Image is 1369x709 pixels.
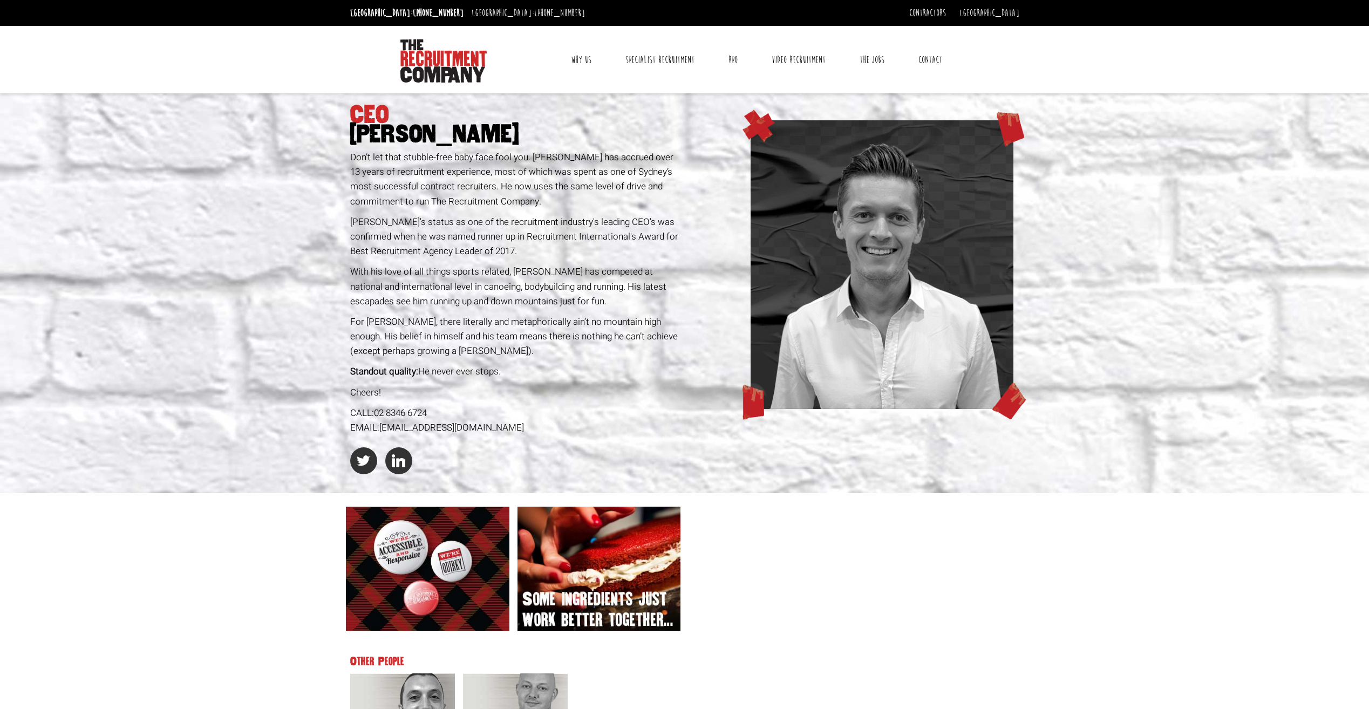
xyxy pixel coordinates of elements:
li: [GEOGRAPHIC_DATA]: [469,4,588,22]
span: Standout quality: [350,365,418,378]
p: Cheers! [350,385,681,400]
span: With his love of all things sports related, [PERSON_NAME] has competed at national and internatio... [350,265,666,308]
a: The Jobs [852,46,893,73]
a: 02 8346 6724 [374,406,427,420]
span: For [PERSON_NAME], there literally and metaphorically ain’t no mountain high enough. His belief i... [350,315,678,358]
a: [EMAIL_ADDRESS][DOMAIN_NAME] [379,421,524,434]
div: CALL: [350,406,681,420]
a: [GEOGRAPHIC_DATA] [959,7,1019,19]
span: [PERSON_NAME] [350,125,681,144]
span: He never ever stops. [418,365,501,378]
a: Why Us [563,46,600,73]
a: [PHONE_NUMBER] [534,7,585,19]
div: EMAIL: [350,420,681,435]
a: RPO [720,46,746,73]
img: profile-geoff.png [751,120,1014,409]
span: Don’t let that stubble-free baby face fool you. [PERSON_NAME] has accrued over 13 years of recrui... [350,151,673,208]
h1: CEO [350,105,681,144]
a: Contact [910,46,950,73]
img: The Recruitment Company [400,39,487,83]
span: [PERSON_NAME]'s status as one of the recruitment industry's leading CEO's was confirmed when he w... [350,215,678,258]
a: Video Recruitment [764,46,834,73]
a: Contractors [909,7,946,19]
li: [GEOGRAPHIC_DATA]: [348,4,466,22]
a: [PHONE_NUMBER] [413,7,464,19]
h4: Other People [350,656,1019,667]
a: Specialist Recruitment [617,46,703,73]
